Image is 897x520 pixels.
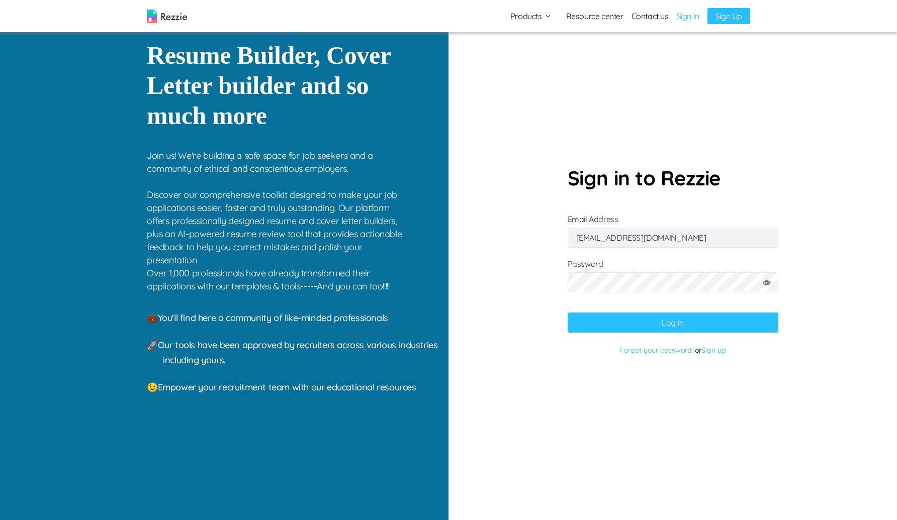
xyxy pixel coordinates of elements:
input: Email Address [568,228,778,248]
p: or [568,343,778,358]
label: Email Address [568,214,778,243]
a: Resource center [566,10,623,22]
p: Sign in to Rezzie [568,163,778,193]
a: Forgot your password? [620,346,695,355]
a: Sign up [701,346,726,355]
button: Products [510,10,552,22]
p: Join us! We're building a safe space for job seekers and a community of ethical and conscientious... [147,149,409,267]
label: Password [568,259,778,302]
input: Password [568,272,778,292]
a: Sign Up [707,8,750,24]
span: 💼 You'll find here a community of like-minded professionals [147,312,388,324]
span: 😉 Empower your recruitment team with our educational resources [147,381,416,393]
p: Resume Builder, Cover Letter builder and so much more [147,40,398,131]
p: Over 1,000 professionals have already transformed their applications with our templates & tools--... [147,267,409,293]
img: logo [147,10,187,23]
a: Contact us [632,10,669,22]
a: Sign In [677,10,699,22]
button: Log In [568,313,778,333]
span: 🚀 Our tools have been approved by recruiters across various industries including yours. [147,339,437,366]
